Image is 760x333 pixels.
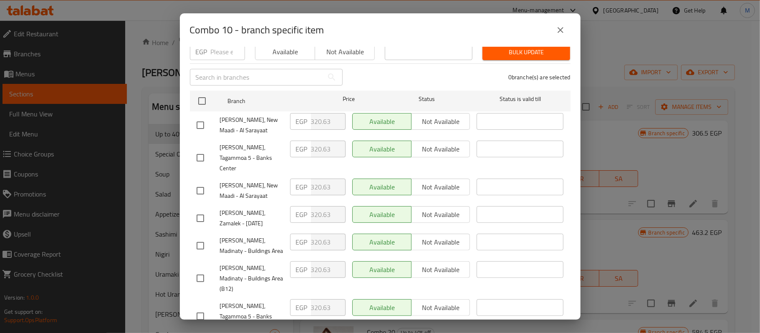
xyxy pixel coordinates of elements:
button: close [550,20,571,40]
p: EGP [196,47,207,57]
span: [PERSON_NAME], Madinaty - Buildings Area (B12) [220,263,283,294]
input: Please enter price [311,261,346,278]
span: [PERSON_NAME], New Maadi - Al Sarayaat [220,180,283,201]
input: Search in branches [190,69,323,86]
span: [PERSON_NAME], New Maadi - Al Sarayaat [220,115,283,136]
button: Available [255,43,315,60]
span: Available [259,46,312,58]
p: 0 branche(s) are selected [508,73,571,81]
input: Please enter price [311,141,346,157]
span: Price [321,94,376,104]
button: Bulk update [482,45,570,60]
h2: Combo 10 - branch specific item [190,23,324,37]
input: Please enter price [311,179,346,195]
span: Status [383,94,470,104]
span: [PERSON_NAME], Tagammoa 5 - Banks Center [220,142,283,174]
span: Status is valid till [477,94,563,104]
span: Branch [227,96,314,106]
input: Please enter price [311,206,346,223]
input: Please enter price [311,299,346,316]
input: Please enter price [211,43,245,60]
span: [PERSON_NAME], Zamalek - [DATE] [220,208,283,229]
input: Please enter price [311,113,346,130]
span: [PERSON_NAME], Tagammoa 5 - Banks Center [220,301,283,332]
p: EGP [296,182,308,192]
input: Please enter price [311,234,346,250]
p: EGP [296,265,308,275]
p: EGP [296,303,308,313]
span: [PERSON_NAME], Madinaty - Buildings Area [220,235,283,256]
button: Not available [315,43,375,60]
p: EGP [296,209,308,219]
span: Bulk update [489,47,563,58]
span: Not available [318,46,371,58]
p: EGP [296,144,308,154]
p: EGP [296,116,308,126]
p: EGP [296,237,308,247]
